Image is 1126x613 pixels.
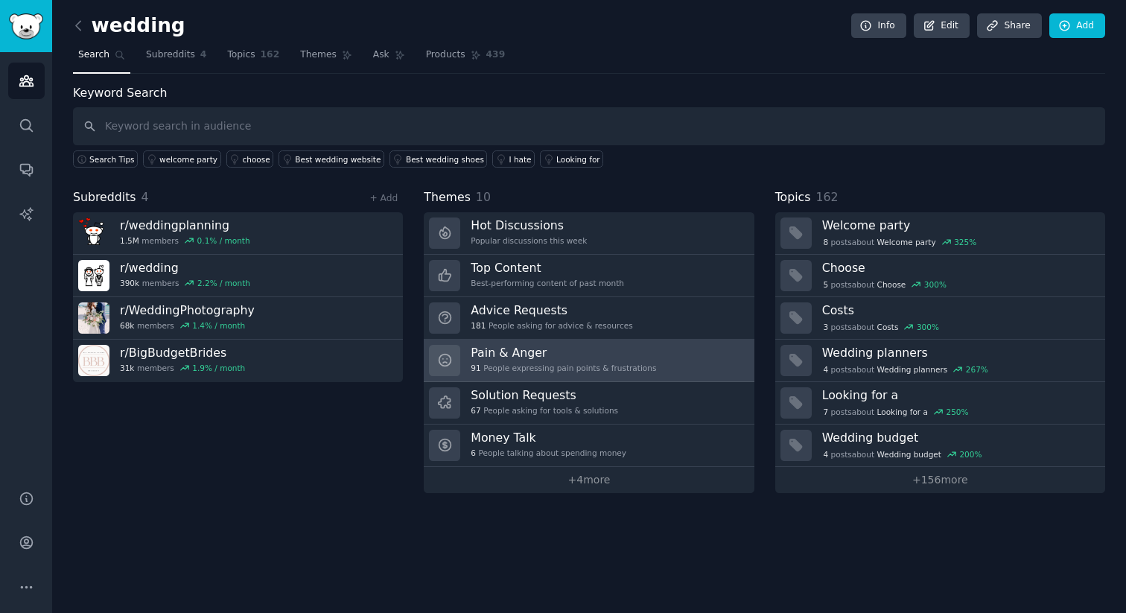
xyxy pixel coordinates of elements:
h3: Advice Requests [471,302,632,318]
span: Products [426,48,465,62]
div: 1.4 % / month [192,320,245,331]
a: Looking for [540,150,603,168]
span: Wedding budget [877,449,941,460]
img: weddingplanning [78,217,109,249]
span: 6 [471,448,476,458]
a: Best wedding website [279,150,384,168]
a: Pain & Anger91People expressing pain points & frustrations [424,340,754,382]
div: members [120,320,255,331]
a: Subreddits4 [141,43,211,74]
span: Subreddits [146,48,195,62]
h3: Welcome party [822,217,1095,233]
input: Keyword search in audience [73,107,1105,145]
div: post s about [822,363,990,376]
div: I hate [509,154,531,165]
h3: Costs [822,302,1095,318]
a: Top ContentBest-performing content of past month [424,255,754,297]
h3: Wedding planners [822,345,1095,361]
span: Topics [775,188,811,207]
span: 4 [823,449,828,460]
span: 4 [823,364,828,375]
span: 10 [476,190,491,204]
h3: Looking for a [822,387,1095,403]
a: Best wedding shoes [389,150,488,168]
img: wedding [78,260,109,291]
a: Ask [368,43,410,74]
span: 7 [823,407,828,417]
span: Themes [300,48,337,62]
span: Search Tips [89,154,135,165]
div: choose [243,154,270,165]
a: Choose5postsaboutChoose300% [775,255,1105,297]
div: Looking for [556,154,600,165]
span: 162 [261,48,280,62]
h3: r/ wedding [120,260,250,276]
a: r/WeddingPhotography68kmembers1.4% / month [73,297,403,340]
button: Search Tips [73,150,138,168]
a: Costs3postsaboutCosts300% [775,297,1105,340]
div: 2.2 % / month [197,278,250,288]
h3: Wedding budget [822,430,1095,445]
a: +156more [775,467,1105,493]
div: 0.1 % / month [197,235,250,246]
a: +4more [424,467,754,493]
h2: wedding [73,14,185,38]
a: + Add [369,193,398,203]
h3: Choose [822,260,1095,276]
a: Products439 [421,43,510,74]
span: 91 [471,363,480,373]
span: 68k [120,320,134,331]
a: Topics162 [222,43,284,74]
h3: Hot Discussions [471,217,587,233]
div: post s about [822,320,941,334]
span: Costs [877,322,899,332]
a: Solution Requests67People asking for tools & solutions [424,382,754,425]
span: 390k [120,278,139,288]
a: Hot DiscussionsPopular discussions this week [424,212,754,255]
span: 5 [823,279,828,290]
div: 267 % [966,364,988,375]
span: 8 [823,237,828,247]
div: post s about [822,405,970,419]
div: Popular discussions this week [471,235,587,246]
span: 181 [471,320,486,331]
a: welcome party [143,150,220,168]
img: WeddingPhotography [78,302,109,334]
div: People talking about spending money [471,448,626,458]
span: Themes [424,188,471,207]
span: 439 [486,48,506,62]
div: members [120,363,245,373]
div: 200 % [959,449,982,460]
span: 31k [120,363,134,373]
a: Edit [914,13,970,39]
a: Advice Requests181People asking for advice & resources [424,297,754,340]
div: welcome party [159,154,217,165]
div: post s about [822,278,948,291]
div: members [120,235,250,246]
a: Add [1049,13,1105,39]
div: Best wedding shoes [406,154,484,165]
div: post s about [822,235,978,249]
a: Info [851,13,906,39]
a: Search [73,43,130,74]
div: 300 % [924,279,947,290]
span: Wedding planners [877,364,948,375]
span: 4 [141,190,149,204]
a: r/weddingplanning1.5Mmembers0.1% / month [73,212,403,255]
div: People asking for advice & resources [471,320,632,331]
h3: Pain & Anger [471,345,656,361]
h3: Solution Requests [471,387,618,403]
div: People asking for tools & solutions [471,405,618,416]
span: Ask [373,48,389,62]
a: Themes [295,43,357,74]
img: BigBudgetBrides [78,345,109,376]
a: r/BigBudgetBrides31kmembers1.9% / month [73,340,403,382]
div: 1.9 % / month [192,363,245,373]
span: 1.5M [120,235,139,246]
label: Keyword Search [73,86,167,100]
div: Best wedding website [295,154,381,165]
div: Best-performing content of past month [471,278,624,288]
span: Search [78,48,109,62]
span: 67 [471,405,480,416]
a: Money Talk6People talking about spending money [424,425,754,467]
